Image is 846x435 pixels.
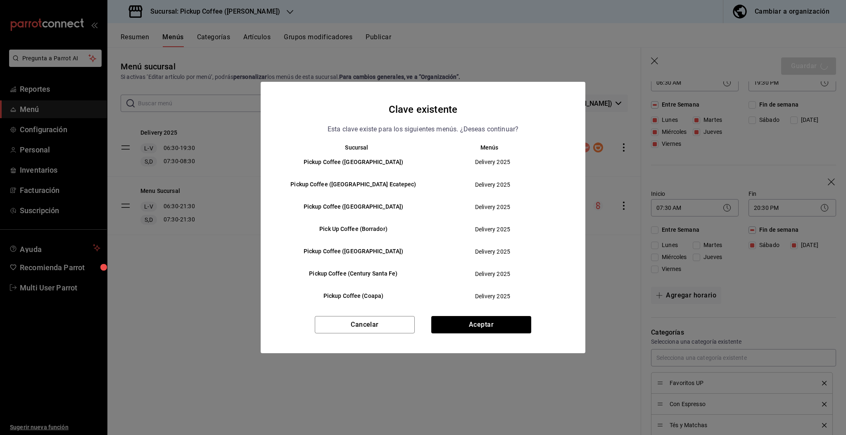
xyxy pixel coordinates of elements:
button: Aceptar [431,316,531,333]
span: Delivery 2025 [430,181,555,189]
th: Menús [423,144,569,151]
th: Sucursal [277,144,423,151]
h6: Pick Up Coffee (Borrador) [290,225,416,234]
h6: Pickup Coffee ([GEOGRAPHIC_DATA] Ecatepec) [290,180,416,189]
button: Cancelar [315,316,415,333]
span: Delivery 2025 [430,247,555,256]
span: Delivery 2025 [430,225,555,233]
h6: Pickup Coffee ([GEOGRAPHIC_DATA]) [290,247,416,256]
span: Delivery 2025 [430,292,555,300]
h4: Clave existente [389,102,457,117]
h6: Pickup Coffee (Century Santa Fe) [290,269,416,278]
h6: Pickup Coffee (Coapa) [290,292,416,301]
span: Delivery 2025 [430,158,555,166]
p: Esta clave existe para los siguientes menús. ¿Deseas continuar? [328,124,518,135]
span: Delivery 2025 [430,270,555,278]
h6: Pickup Coffee ([GEOGRAPHIC_DATA]) [290,158,416,167]
span: Delivery 2025 [430,203,555,211]
h6: Pickup Coffee ([GEOGRAPHIC_DATA]) [290,202,416,212]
